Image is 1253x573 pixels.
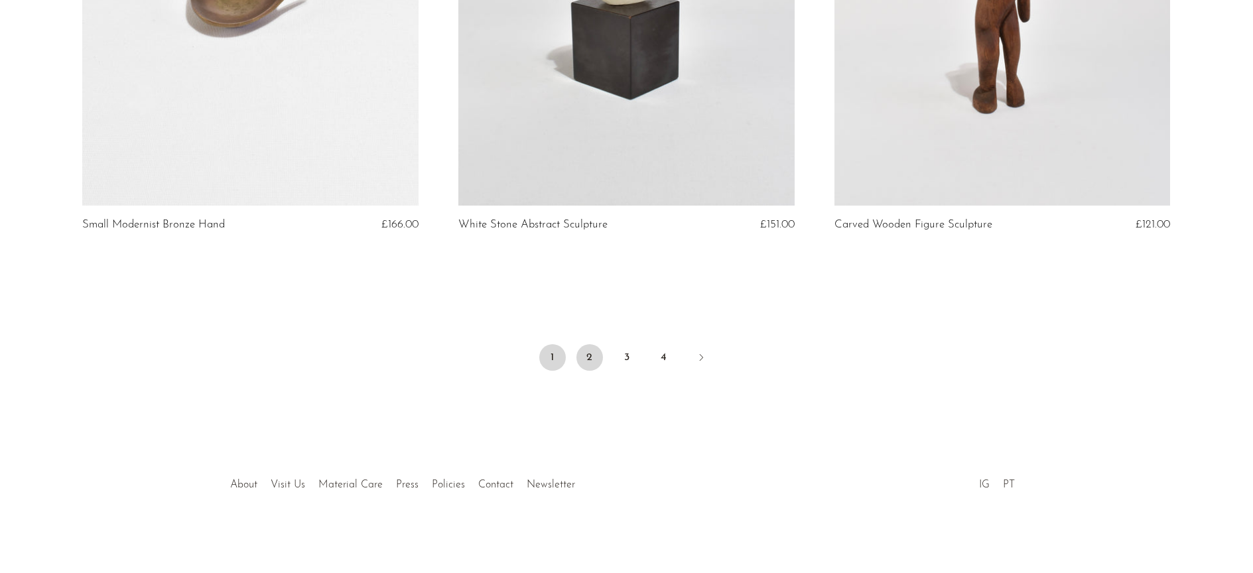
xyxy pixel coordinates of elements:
[82,219,225,231] a: Small Modernist Bronze Hand
[318,479,383,490] a: Material Care
[576,344,603,371] a: 2
[834,219,992,231] a: Carved Wooden Figure Sculpture
[230,479,257,490] a: About
[688,344,714,373] a: Next
[1003,479,1015,490] a: PT
[760,219,795,230] span: £151.00
[979,479,990,490] a: IG
[614,344,640,371] a: 3
[224,469,582,494] ul: Quick links
[458,219,608,231] a: White Stone Abstract Sculpture
[539,344,566,371] span: 1
[478,479,513,490] a: Contact
[1136,219,1170,230] span: £121.00
[972,469,1022,494] ul: Social Medias
[396,479,419,490] a: Press
[381,219,419,230] span: £166.00
[432,479,465,490] a: Policies
[271,479,305,490] a: Visit Us
[651,344,677,371] a: 4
